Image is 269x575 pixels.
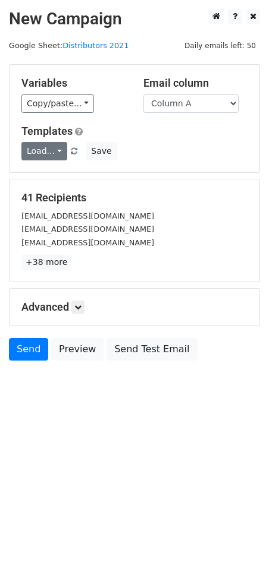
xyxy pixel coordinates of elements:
[21,301,248,314] h5: Advanced
[21,191,248,204] h5: 41 Recipients
[21,255,71,270] a: +38 more
[180,39,260,52] span: Daily emails left: 50
[9,41,129,50] small: Google Sheet:
[209,518,269,575] iframe: Chat Widget
[21,142,67,160] a: Load...
[21,225,154,233] small: [EMAIL_ADDRESS][DOMAIN_NAME]
[62,41,129,50] a: Distributors 2021
[107,338,197,361] a: Send Test Email
[143,77,248,90] h5: Email column
[180,41,260,50] a: Daily emails left: 50
[21,211,154,220] small: [EMAIL_ADDRESS][DOMAIN_NAME]
[9,338,48,361] a: Send
[21,94,94,113] a: Copy/paste...
[21,125,73,137] a: Templates
[51,338,104,361] a: Preview
[21,238,154,247] small: [EMAIL_ADDRESS][DOMAIN_NAME]
[21,77,126,90] h5: Variables
[86,142,117,160] button: Save
[9,9,260,29] h2: New Campaign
